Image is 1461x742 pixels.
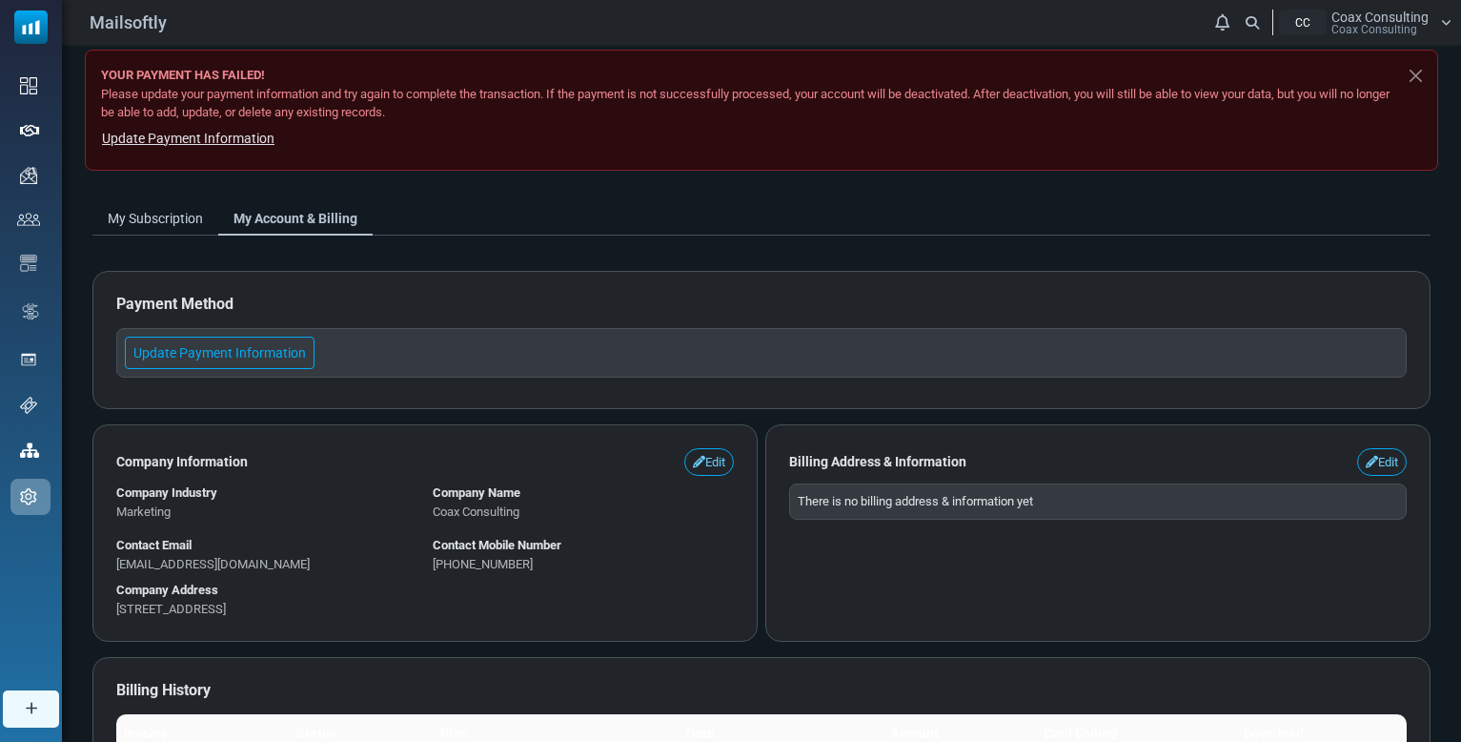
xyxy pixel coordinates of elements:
[1279,10,1451,35] a: CC Coax Consulting Coax Consulting
[20,488,37,505] img: settings-icon.svg
[14,10,48,44] img: mailsoftly_icon_blue_white.svg
[433,557,533,571] span: [PHONE_NUMBER]
[20,300,41,322] img: workflow.svg
[789,484,1407,520] div: There is no billing address & information yet
[20,167,37,184] img: campaigns-icon.png
[433,538,561,552] span: Contact Mobile Number
[1357,448,1407,477] a: Edit
[101,126,275,151] a: Update Payment Information
[116,557,310,571] span: [EMAIL_ADDRESS][DOMAIN_NAME]
[1331,10,1429,24] span: Coax Consulting
[116,295,1407,313] h6: Payment Method
[101,85,1391,122] p: Please update your payment information and try again to complete the transaction. If the payment ...
[116,538,192,552] span: Contact Email
[90,10,167,35] span: Mailsoftly
[20,255,37,272] img: email-templates-icon.svg
[125,337,315,369] a: Update Payment Information
[116,505,171,519] span: Marketing
[433,485,520,500] span: Company Name
[116,583,218,597] span: Company Address
[116,485,217,500] span: Company Industry
[101,66,265,85] strong: YOUR PAYMENT HAS FAILED!
[20,351,37,368] img: landing_pages.svg
[684,448,734,477] a: Edit
[433,505,519,519] span: Coax Consulting
[1394,51,1437,101] button: Close
[92,201,218,236] a: My Subscription
[1331,24,1417,35] span: Coax Consulting
[1279,10,1327,35] div: CC
[116,452,248,472] span: Company Information
[116,681,1407,699] h6: Billing History
[218,201,373,236] a: My Account & Billing
[789,452,966,472] span: Billing Address & Information
[20,77,37,94] img: dashboard-icon.svg
[20,397,37,414] img: support-icon.svg
[17,213,40,226] img: contacts-icon.svg
[116,602,226,616] span: [STREET_ADDRESS]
